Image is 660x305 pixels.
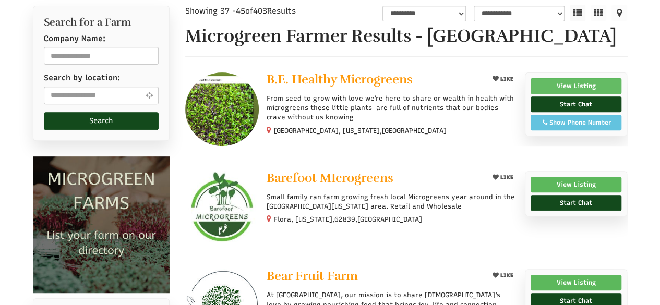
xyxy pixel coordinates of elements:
[236,6,245,16] span: 45
[531,177,622,192] a: View Listing
[185,171,259,245] img: Barefoot MIcrogreens
[44,33,105,44] label: Company Name:
[267,192,517,211] p: Small family ran farm growing fresh local Microgreens year around in the [GEOGRAPHIC_DATA][US_STA...
[531,195,622,211] a: Start Chat
[357,215,422,224] span: [GEOGRAPHIC_DATA]
[33,156,170,294] img: Microgreen Farms list your microgreen farm today
[531,275,622,290] a: View Listing
[185,6,332,17] div: Showing 37 - of Results
[267,71,413,87] span: B.E. Healthy Microgreens
[489,72,517,86] button: LIKE
[185,72,259,146] img: B.E. Healthy Microgreens
[499,174,513,181] span: LIKE
[499,272,513,279] span: LIKE
[44,112,159,130] button: Search
[536,118,616,127] div: Show Phone Number
[143,91,155,99] i: Use Current Location
[499,76,513,82] span: LIKE
[267,268,358,284] span: Bear Fruit Farm
[44,17,159,28] h2: Search for a Farm
[489,171,517,184] button: LIKE
[382,126,447,136] span: [GEOGRAPHIC_DATA]
[489,269,517,282] button: LIKE
[267,269,480,285] a: Bear Fruit Farm
[267,170,393,186] span: Barefoot MIcrogreens
[274,215,422,223] small: Flora, [US_STATE], ,
[531,96,622,112] a: Start Chat
[185,27,628,46] h1: Microgreen Farmer Results - [GEOGRAPHIC_DATA]
[274,127,447,135] small: [GEOGRAPHIC_DATA], [US_STATE],
[253,6,267,16] span: 403
[267,72,480,89] a: B.E. Healthy Microgreens
[44,72,120,83] label: Search by location:
[382,6,466,21] select: overall_rating_filter-1
[267,171,480,187] a: Barefoot MIcrogreens
[267,94,517,123] p: From seed to grow with love we’re here to share or wealth in health with microgreens these little...
[474,6,565,21] select: sortbox-1
[531,78,622,94] a: View Listing
[334,215,355,224] span: 62839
